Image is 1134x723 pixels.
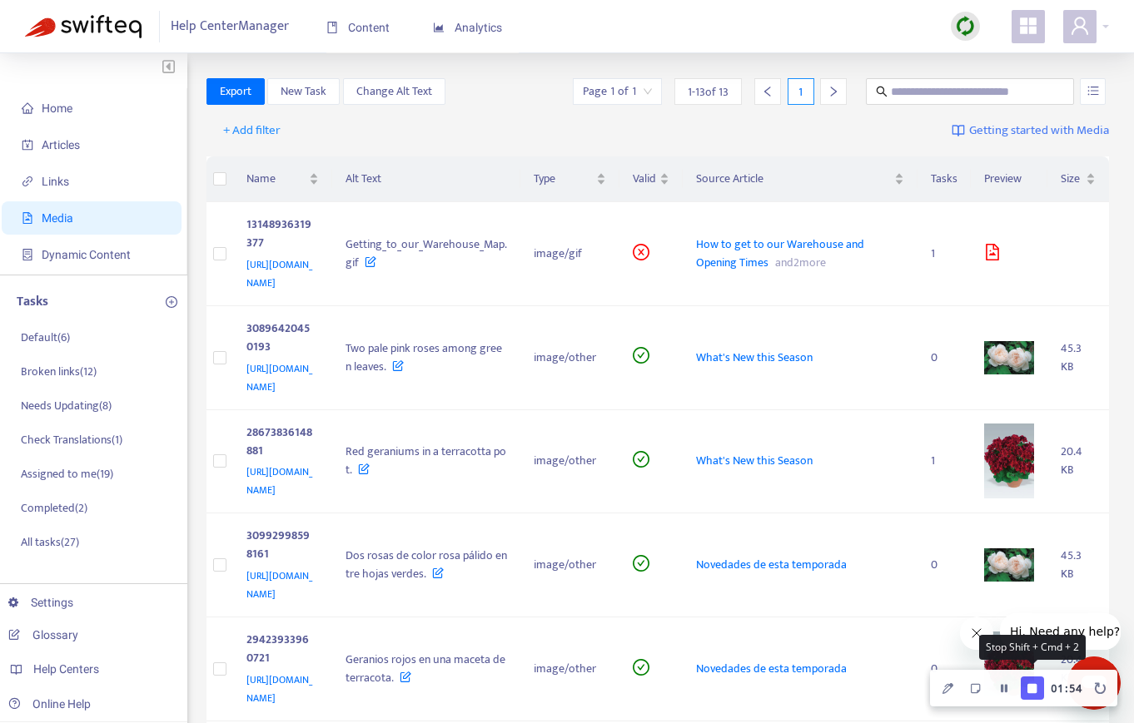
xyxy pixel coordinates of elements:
[633,347,649,364] span: check-circle
[696,348,813,367] span: What's New this Season
[931,556,957,574] div: 0
[696,659,847,678] span: Novedades de esta temporada
[246,567,312,602] span: [URL][DOMAIN_NAME]
[984,244,1001,260] span: file-image
[633,170,656,188] span: Valid
[1061,547,1096,583] div: 45.3 KB
[931,660,957,678] div: 0
[22,212,33,224] span: file-image
[356,82,432,101] span: Change Alt Text
[876,86,888,97] span: search
[1018,16,1038,36] span: appstore
[1061,651,1096,687] div: 20.4 KB
[8,596,73,609] a: Settings
[33,662,99,676] span: Help Centers
[1070,16,1090,36] span: user
[21,499,87,517] p: Completed ( 2 )
[1061,339,1096,376] div: 45.3 KB
[8,628,78,641] a: Glossary
[520,617,619,721] td: image/other
[952,124,965,137] img: image-link
[246,215,313,255] div: 13148936319377
[346,235,507,272] span: Getting_to_our_Warehouse_Map.gif
[21,329,70,346] p: Default ( 6 )
[952,117,1109,144] a: Getting started with Media
[1067,656,1121,710] iframe: Button to launch messaging window
[8,697,91,711] a: Online Help
[520,156,619,202] th: Type
[633,244,649,260] span: close-circle
[1080,78,1106,105] button: unordered-list
[696,235,864,272] span: How to get to our Warehouse and Opening Times
[22,139,33,151] span: account-book
[931,349,957,367] div: 0
[281,82,326,101] span: New Task
[246,256,312,291] span: [URL][DOMAIN_NAME]
[971,156,1047,202] th: Preview
[246,170,306,188] span: Name
[25,15,142,38] img: Swifteq
[931,452,957,470] div: 1
[346,650,505,687] span: Geranios rojos en una maceta de terracota.
[220,82,251,101] span: Export
[332,156,520,202] th: Alt Text
[984,423,1034,498] img: media-preview
[211,117,293,144] button: + Add filter
[534,170,593,188] span: Type
[696,170,891,188] span: Source Article
[42,248,131,261] span: Dynamic Content
[520,513,619,617] td: image/other
[969,121,1109,141] span: Getting started with Media
[688,83,729,101] span: 1 - 13 of 13
[984,631,1034,706] img: media-preview
[223,121,281,141] span: + Add filter
[520,306,619,410] td: image/other
[21,533,79,551] p: All tasks ( 27 )
[520,202,619,306] td: image/gif
[206,78,265,105] button: Export
[960,617,993,650] iframe: Close message
[21,465,113,483] p: Assigned to me ( 19 )
[233,156,332,202] th: Name
[42,211,73,225] span: Media
[326,21,390,34] span: Content
[246,671,312,706] span: [URL][DOMAIN_NAME]
[246,423,313,463] div: 28673836148881
[1000,613,1121,650] iframe: Message from company
[267,78,340,105] button: New Task
[22,102,33,114] span: home
[1061,443,1096,479] div: 20.4 KB
[246,463,312,498] span: [URL][DOMAIN_NAME]
[22,249,33,260] span: container
[171,11,289,42] span: Help Center Manager
[433,22,445,33] span: area-chart
[1087,85,1099,97] span: unordered-list
[246,631,313,671] div: 29423933960721
[346,546,507,583] span: Dos rosas de color rosa pálido entre hojas verdes.
[768,253,826,272] span: and 2 more
[21,431,122,448] p: Check Translations ( 1 )
[22,176,33,187] span: link
[984,548,1034,582] img: media-preview
[520,410,619,514] td: image/other
[828,86,839,97] span: right
[42,138,80,151] span: Articles
[21,363,97,380] p: Broken links ( 12 )
[633,555,649,572] span: check-circle
[346,339,502,376] span: Two pale pink roses among green leaves.
[633,451,649,468] span: check-circle
[21,397,112,414] p: Needs Updating ( 8 )
[788,78,814,105] div: 1
[696,451,813,470] span: What's New this Season
[42,175,69,188] span: Links
[696,555,847,574] span: Novedades de esta temporada
[346,442,506,479] span: Red geraniums in a terracotta pot.
[1047,156,1109,202] th: Size
[326,22,338,33] span: book
[433,21,502,34] span: Analytics
[343,78,445,105] button: Change Alt Text
[246,319,313,359] div: 30896420450193
[246,527,313,567] div: 30992998598161
[918,156,971,202] th: Tasks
